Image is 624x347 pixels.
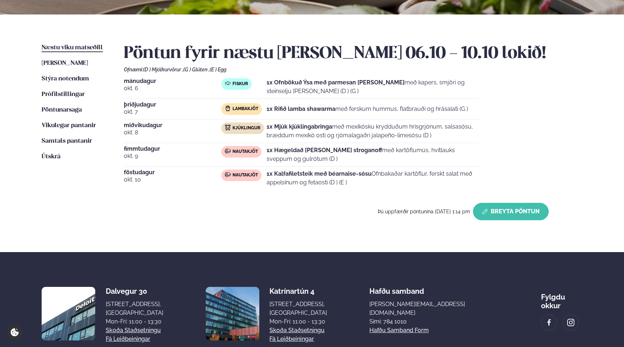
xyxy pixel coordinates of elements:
[42,154,60,160] span: Útskrá
[42,122,96,129] span: Vikulegar pantanir
[143,67,183,72] span: (D ) Mjólkurvörur ,
[267,105,335,112] strong: 1x Rifið lamba shawarma
[369,300,499,317] a: [PERSON_NAME][EMAIL_ADDRESS][DOMAIN_NAME]
[42,59,88,68] a: [PERSON_NAME]
[267,170,372,177] strong: 1x Kalfafiletsteik með béarnaise-sósu
[124,84,221,93] span: okt. 6
[124,43,582,64] h2: Pöntun fyrir næstu [PERSON_NAME] 06.10 - 10.10 lokið!
[225,148,231,154] img: beef.svg
[269,317,327,326] div: Mon-Fri: 11:00 - 13:30
[233,125,260,131] span: Kjúklingur
[567,318,575,327] img: image alt
[267,147,382,154] strong: 1x Hægeldað [PERSON_NAME] stroganoff
[225,105,231,111] img: Lamb.svg
[541,315,557,330] a: image alt
[269,287,327,296] div: Katrínartún 4
[42,43,103,52] a: Næstu viku matseðill
[225,80,231,86] img: fish.svg
[541,287,582,310] div: Fylgdu okkur
[210,67,226,72] span: (E ) Egg
[267,123,332,130] strong: 1x Mjúk kjúklingabringa
[545,318,553,327] img: image alt
[42,91,85,97] span: Prófílstillingar
[42,152,60,161] a: Útskrá
[267,146,479,163] p: með kartöflumús, hvítlauks sveppum og gulrótum (D )
[563,315,578,330] a: image alt
[225,125,231,130] img: chicken.svg
[42,90,85,99] a: Prófílstillingar
[106,287,163,296] div: Dalvegur 30
[42,138,92,144] span: Samtals pantanir
[369,326,429,335] a: Hafðu samband form
[124,170,221,175] span: föstudagur
[267,170,479,187] p: Ofnbakaðar kartöflur, ferskt salat með appelsínum og fetaosti (D ) (E )
[124,122,221,128] span: miðvikudagur
[269,326,324,335] a: Skoða staðsetningu
[42,60,88,66] span: [PERSON_NAME]
[124,128,221,137] span: okt. 8
[269,300,327,317] div: [STREET_ADDRESS], [GEOGRAPHIC_DATA]
[42,121,96,130] a: Vikulegar pantanir
[124,108,221,116] span: okt. 7
[267,122,479,140] p: með mexíkósku krydduðum hrísgrjónum, salsasósu, bræddum mexíkó osti og rjómalagaðri jalapeño-lime...
[42,76,89,82] span: Stýra notendum
[42,287,95,340] img: image alt
[124,78,221,84] span: mánudagur
[267,78,479,96] p: með kapers, smjöri og steinselju [PERSON_NAME] (D ) (G )
[233,106,258,112] span: Lambakjöt
[369,281,424,296] span: Hafðu samband
[225,172,231,177] img: beef.svg
[206,287,259,340] img: image alt
[378,209,470,214] span: Þú uppfærðir pöntunina [DATE] 1:14 pm
[473,203,549,220] button: Breyta Pöntun
[233,172,258,178] span: Nautakjöt
[106,317,163,326] div: Mon-Fri: 11:00 - 13:30
[42,107,82,113] span: Pöntunarsaga
[233,149,258,155] span: Nautakjöt
[106,335,150,343] a: Fá leiðbeiningar
[124,146,221,152] span: fimmtudagur
[269,335,314,343] a: Fá leiðbeiningar
[42,137,92,146] a: Samtals pantanir
[124,152,221,160] span: okt. 9
[233,81,248,87] span: Fiskur
[124,67,582,72] div: Ofnæmi:
[42,45,103,51] span: Næstu viku matseðill
[124,175,221,184] span: okt. 10
[267,79,405,86] strong: 1x Ofnbökuð Ýsa með parmesan [PERSON_NAME]
[124,102,221,108] span: þriðjudagur
[106,326,161,335] a: Skoða staðsetningu
[7,325,22,340] a: Cookie settings
[267,105,468,113] p: með ferskum hummus, flatbrauði og hrásalati (G )
[183,67,210,72] span: (G ) Glúten ,
[369,317,499,326] p: Sími: 784 1010
[42,75,89,83] a: Stýra notendum
[106,300,163,317] div: [STREET_ADDRESS], [GEOGRAPHIC_DATA]
[42,106,82,114] a: Pöntunarsaga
